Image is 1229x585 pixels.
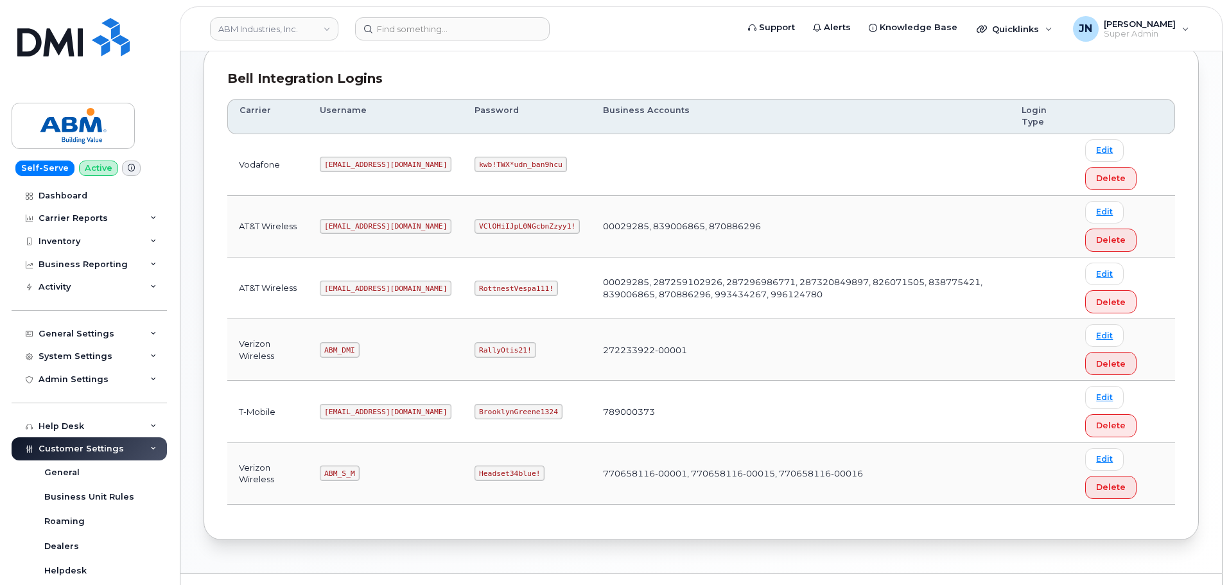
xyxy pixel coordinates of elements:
code: [EMAIL_ADDRESS][DOMAIN_NAME] [320,281,451,296]
th: Carrier [227,99,308,134]
span: Knowledge Base [880,21,957,34]
span: Delete [1096,296,1126,308]
span: [PERSON_NAME] [1104,19,1176,29]
a: Alerts [804,15,860,40]
div: Quicklinks [968,16,1061,42]
td: Verizon Wireless [227,443,308,505]
td: 00029285, 839006865, 870886296 [591,196,1010,258]
button: Delete [1085,167,1137,190]
code: RallyOtis21! [475,342,536,358]
code: [EMAIL_ADDRESS][DOMAIN_NAME] [320,404,451,419]
td: 00029285, 287259102926, 287296986771, 287320849897, 826071505, 838775421, 839006865, 870886296, 9... [591,258,1010,319]
span: Delete [1096,234,1126,246]
button: Delete [1085,414,1137,437]
a: Edit [1085,139,1124,162]
button: Delete [1085,476,1137,499]
input: Find something... [355,17,550,40]
td: T-Mobile [227,381,308,442]
code: ABM_S_M [320,466,359,481]
a: Edit [1085,263,1124,285]
a: ABM Industries, Inc. [210,17,338,40]
span: Alerts [824,21,851,34]
span: Delete [1096,419,1126,432]
a: Edit [1085,324,1124,347]
span: Support [759,21,795,34]
td: Verizon Wireless [227,319,308,381]
a: Knowledge Base [860,15,966,40]
code: VClOHiIJpL0NGcbnZzyy1! [475,219,580,234]
th: Login Type [1010,99,1074,134]
a: Edit [1085,386,1124,408]
a: Support [739,15,804,40]
td: 770658116-00001, 770658116-00015, 770658116-00016 [591,443,1010,505]
th: Business Accounts [591,99,1010,134]
code: [EMAIL_ADDRESS][DOMAIN_NAME] [320,219,451,234]
span: JN [1079,21,1092,37]
td: 272233922-00001 [591,319,1010,381]
button: Delete [1085,352,1137,375]
code: BrooklynGreene1324 [475,404,562,419]
a: Edit [1085,448,1124,471]
td: AT&T Wireless [227,196,308,258]
td: AT&T Wireless [227,258,308,319]
td: 789000373 [591,381,1010,442]
code: [EMAIL_ADDRESS][DOMAIN_NAME] [320,157,451,172]
td: Vodafone [227,134,308,196]
code: RottnestVespa111! [475,281,558,296]
th: Username [308,99,463,134]
a: Edit [1085,201,1124,223]
code: kwb!TWX*udn_ban9hcu [475,157,566,172]
code: Headset34blue! [475,466,545,481]
th: Password [463,99,591,134]
code: ABM_DMI [320,342,359,358]
span: Quicklinks [992,24,1039,34]
span: Super Admin [1104,29,1176,39]
div: Joe Nguyen Jr. [1064,16,1198,42]
span: Delete [1096,358,1126,370]
button: Delete [1085,229,1137,252]
button: Delete [1085,290,1137,313]
span: Delete [1096,172,1126,184]
div: Bell Integration Logins [227,69,1175,88]
span: Delete [1096,481,1126,493]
